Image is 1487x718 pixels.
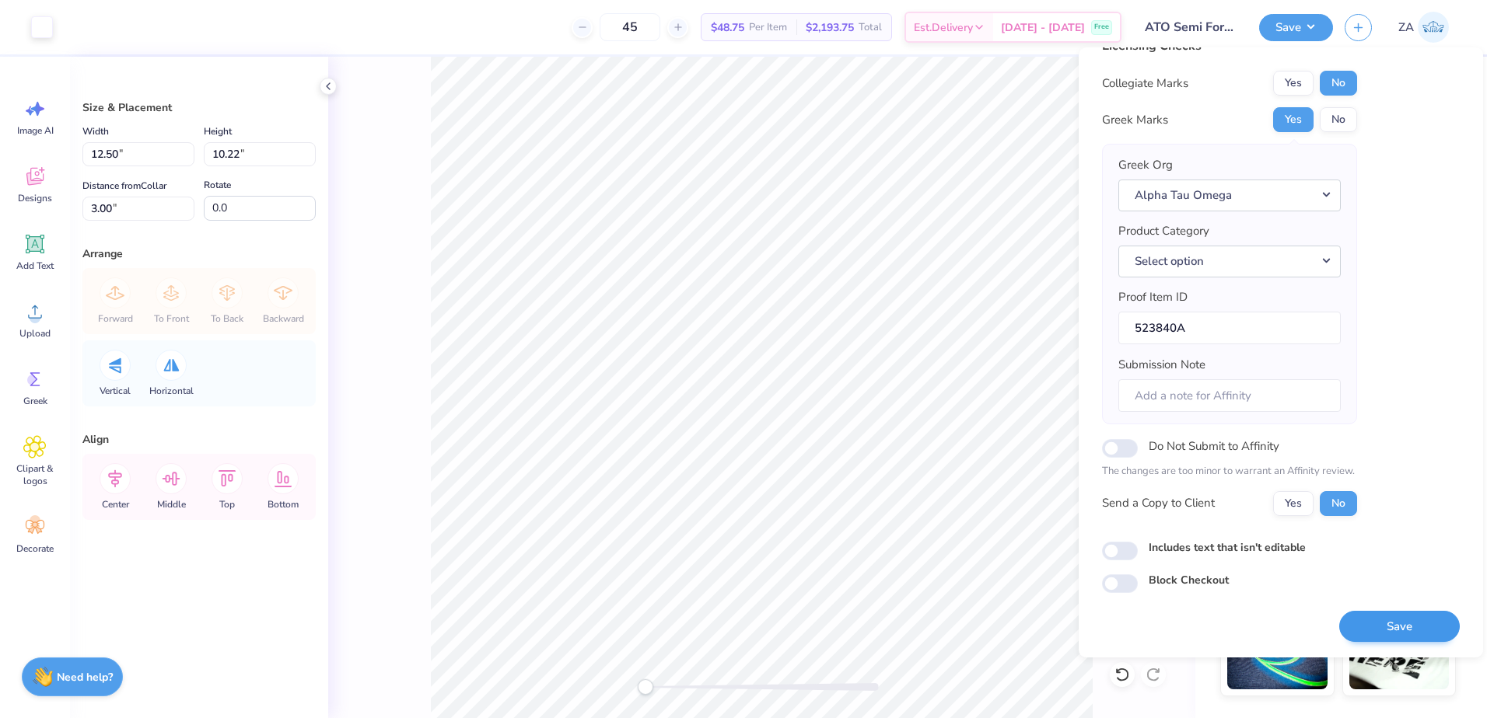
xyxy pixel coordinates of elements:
button: Save [1259,14,1333,41]
span: Total [859,19,882,36]
div: Size & Placement [82,99,316,116]
a: ZA [1391,12,1456,43]
p: The changes are too minor to warrant an Affinity review. [1102,464,1357,479]
span: Vertical [100,385,131,397]
label: Width [82,122,109,141]
label: Distance from Collar [82,176,166,195]
span: Designs [18,192,52,204]
label: Product Category [1118,222,1209,240]
label: Submission Note [1118,356,1205,374]
button: Save [1339,611,1460,643]
span: Middle [157,498,186,511]
span: Est. Delivery [914,19,973,36]
span: Upload [19,327,51,340]
span: [DATE] - [DATE] [1001,19,1085,36]
button: No [1320,491,1357,516]
label: Proof Item ID [1118,288,1188,306]
span: Bottom [268,498,299,511]
span: Horizontal [149,385,194,397]
img: Zuriel Alaba [1418,12,1449,43]
div: Collegiate Marks [1102,75,1188,92]
button: Yes [1273,107,1314,132]
div: Greek Marks [1102,111,1168,129]
button: No [1320,71,1357,96]
span: Image AI [17,124,54,137]
span: Clipart & logos [9,462,61,487]
span: Decorate [16,542,54,555]
span: Free [1094,22,1109,33]
label: Greek Org [1118,156,1173,174]
span: $48.75 [711,19,744,36]
div: Align [82,431,316,448]
div: Arrange [82,246,316,262]
input: – – [600,13,660,41]
button: Select option [1118,246,1341,277]
input: Add a note for Affinity [1118,379,1341,413]
input: Untitled Design [1133,12,1247,43]
span: Center [102,498,129,511]
label: Block Checkout [1149,572,1229,588]
button: Alpha Tau Omega [1118,179,1341,211]
div: Send a Copy to Client [1102,494,1215,512]
button: No [1320,107,1357,132]
button: Yes [1273,71,1314,96]
span: Greek [23,395,47,407]
span: Per Item [749,19,787,36]
strong: Need help? [57,670,113,685]
button: Yes [1273,491,1314,516]
div: Accessibility label [638,679,653,695]
span: ZA [1398,19,1414,37]
span: $2,193.75 [806,19,854,36]
label: Do Not Submit to Affinity [1149,436,1279,456]
label: Height [204,122,232,141]
label: Includes text that isn't editable [1149,539,1306,556]
span: Top [219,498,235,511]
span: Add Text [16,260,54,272]
label: Rotate [204,176,231,194]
